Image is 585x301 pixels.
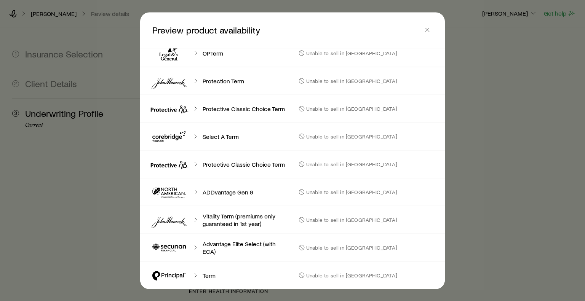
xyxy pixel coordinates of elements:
[306,217,398,223] p: Unable to sell in [GEOGRAPHIC_DATA]
[203,132,239,140] p: Select A Term
[306,78,398,84] p: Unable to sell in [GEOGRAPHIC_DATA]
[152,24,422,36] p: Preview product availability
[306,50,398,56] p: Unable to sell in [GEOGRAPHIC_DATA]
[306,133,398,139] p: Unable to sell in [GEOGRAPHIC_DATA]
[306,105,398,111] p: Unable to sell in [GEOGRAPHIC_DATA]
[203,49,223,57] p: OPTerm
[203,212,286,227] p: Vitality Term (premiums only guaranteed in 1st year)
[203,240,286,255] p: Advantage Elite Select (with ECA)
[203,77,244,84] p: Protection Term
[306,272,398,278] p: Unable to sell in [GEOGRAPHIC_DATA]
[203,271,216,279] p: Term
[203,160,285,168] p: Protective Classic Choice Term
[306,244,398,250] p: Unable to sell in [GEOGRAPHIC_DATA]
[203,188,253,196] p: ADDvantage Gen 9
[306,189,398,195] p: Unable to sell in [GEOGRAPHIC_DATA]
[306,161,398,167] p: Unable to sell in [GEOGRAPHIC_DATA]
[203,105,285,112] p: Protective Classic Choice Term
